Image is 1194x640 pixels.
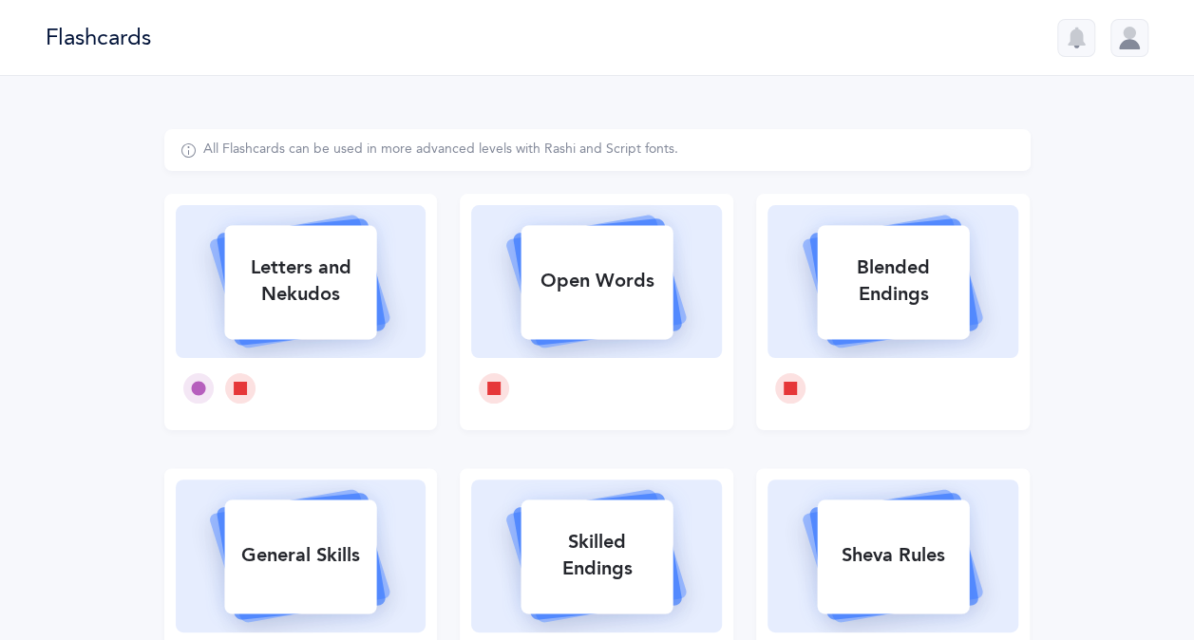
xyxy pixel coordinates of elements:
[203,141,678,160] div: All Flashcards can be used in more advanced levels with Rashi and Script fonts.
[817,243,969,319] div: Blended Endings
[1099,545,1171,617] iframe: Drift Widget Chat Controller
[521,518,673,593] div: Skilled Endings
[224,243,376,319] div: Letters and Nekudos
[46,22,151,53] div: Flashcards
[817,531,969,580] div: Sheva Rules
[521,256,673,306] div: Open Words
[224,531,376,580] div: General Skills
